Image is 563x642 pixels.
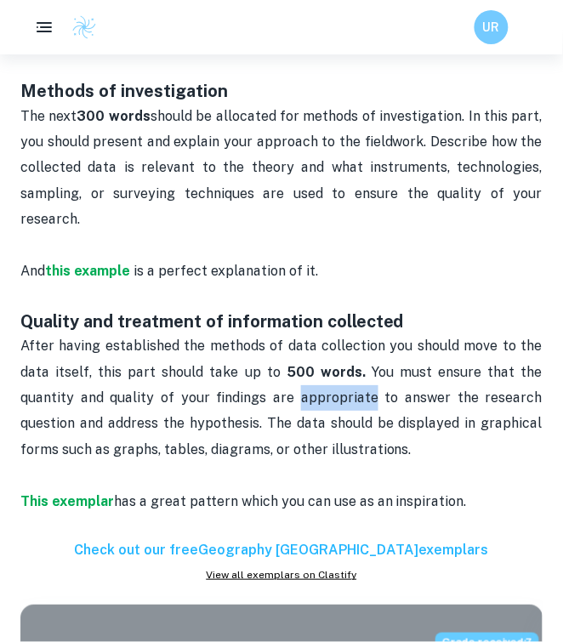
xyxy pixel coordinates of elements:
span: The next [20,108,77,124]
strong: Quality and treatment of information collected [20,311,404,332]
a: this example [45,263,130,279]
strong: 500 words. [287,364,366,380]
img: Clastify logo [71,14,97,40]
strong: Methods of investigation [20,81,228,101]
strong: 300 words [77,108,150,124]
span: And [20,263,45,279]
a: View all exemplars on Clastify [20,567,543,582]
a: Clastify logo [61,14,97,40]
span: should be allocated for methods of investigation. In this part, you should present and explain yo... [20,108,546,228]
span: is a perfect explanation of it. [130,263,318,279]
span: has a great pattern which you can use as an inspiration. [114,493,467,509]
h6: UR [482,18,502,37]
a: This exemplar [20,493,114,509]
span: You must ensure that the quantity and quality of your findings are appropriate to answer the rese... [20,364,546,457]
button: UR [475,10,509,44]
span: After having established the methods of data collection you should move to the data itself, this ... [20,338,546,379]
h6: Check out our free Geography [GEOGRAPHIC_DATA] exemplars [20,540,543,560]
